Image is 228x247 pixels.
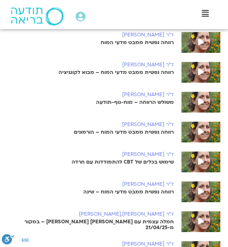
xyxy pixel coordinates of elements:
img: %D7%A0%D7%95%D7%A2%D7%94-%D7%90%D7%9C%D7%91%D7%9C%D7%93%D7%94.png [181,92,220,113]
h6: ד"ר [PERSON_NAME] [8,122,174,128]
img: %D7%A0%D7%95%D7%A2%D7%94-%D7%90%D7%9C%D7%91%D7%9C%D7%93%D7%94.png [181,62,220,83]
h6: ד"ר [PERSON_NAME] [8,32,174,38]
p: רווחה נפשית ממבט מדעי המוח [8,40,174,46]
a: ד"ר [PERSON_NAME] רווחה נפשית ממבט מדעי המוח [8,32,220,46]
a: ד"ר [PERSON_NAME],[PERSON_NAME]חמלה עצמית עם [PERSON_NAME] [PERSON_NAME] – במקור מ-21/04/25 [8,211,220,231]
p: חמלה עצמית עם [PERSON_NAME] [PERSON_NAME] – במקור מ-21/04/25 [8,219,174,231]
p: רווחה נפשית ממבט מדעי המוח – מבוא לקוגניציה [8,70,174,75]
a: ד"ר [PERSON_NAME] שימוש בכלים של CBT להתמודדות עם חרדה [8,152,220,165]
img: %D7%A0%D7%95%D7%A2%D7%94-%D7%90%D7%9C%D7%91%D7%9C%D7%93%D7%94.png [181,181,220,202]
a: ד"ר [PERSON_NAME] רווחה נפשית ממבט מדעי המוח – מבוא לקוגניציה [8,62,220,75]
a: ד"ר [PERSON_NAME] רווחה נפשית ממבט מדעי המוח – הורמונים [8,122,220,135]
h6: ד"ר [PERSON_NAME] [8,181,174,187]
img: %D7%A0%D7%95%D7%A2%D7%94-%D7%90%D7%9C%D7%91%D7%9C%D7%93%D7%94.png [181,152,220,172]
img: %D7%A0%D7%95%D7%A2%D7%94-%D7%90%D7%9C%D7%91%D7%9C%D7%93%D7%94.png [181,211,220,232]
h6: ד"ר [PERSON_NAME] [8,152,174,157]
img: %D7%A0%D7%95%D7%A2%D7%94-%D7%90%D7%9C%D7%91%D7%9C%D7%93%D7%94.png [181,122,220,142]
p: משולש הרווחה – מוח-גוף-תודעה [8,99,174,105]
h6: ד"ר [PERSON_NAME],[PERSON_NAME] [8,211,174,217]
h6: ד"ר [PERSON_NAME] [8,92,174,98]
h6: ד"ר [PERSON_NAME] [8,62,174,68]
a: ד"ר [PERSON_NAME]רווחה נפשית ממבט מדעי המוח – שינה [8,181,220,195]
a: ד"ר [PERSON_NAME] משולש הרווחה – מוח-גוף-תודעה [8,92,220,105]
p: רווחה נפשית ממבט מדעי המוח – שינה [8,189,174,195]
img: %D7%A0%D7%95%D7%A2%D7%94-%D7%90%D7%9C%D7%91%D7%9C%D7%93%D7%94.png [181,32,220,53]
h6: ד"ר [PERSON_NAME] [8,241,174,247]
p: רווחה נפשית ממבט מדעי המוח – הורמונים [8,129,174,135]
p: שימוש בכלים של CBT להתמודדות עם חרדה [8,159,174,165]
img: תודעה בריאה [11,7,64,26]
